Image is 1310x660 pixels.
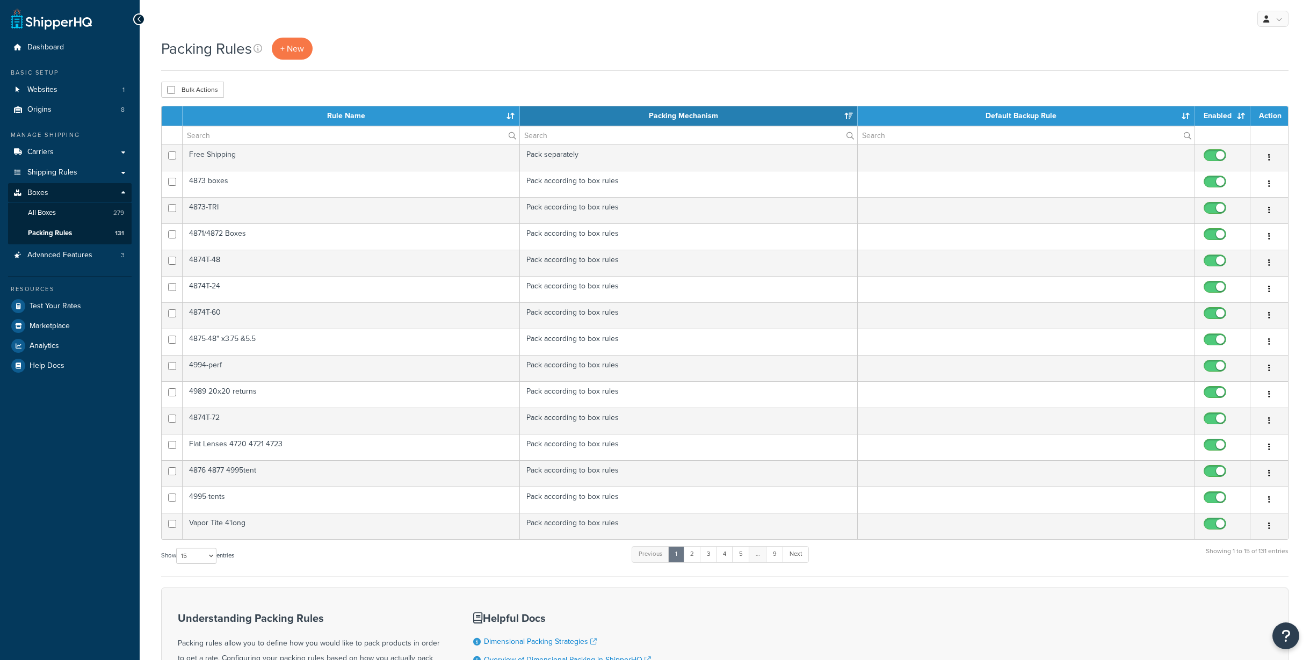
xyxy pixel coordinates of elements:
td: Pack according to box rules [520,171,857,197]
td: 4873 boxes [183,171,520,197]
td: Pack according to box rules [520,513,857,539]
a: 2 [683,546,701,562]
a: Websites 1 [8,80,132,100]
div: Basic Setup [8,68,132,77]
select: Showentries [176,548,216,564]
td: Pack according to box rules [520,276,857,302]
span: Marketplace [30,322,70,331]
span: Analytics [30,342,59,351]
a: Advanced Features 3 [8,245,132,265]
span: Dashboard [27,43,64,52]
td: 4874T-48 [183,250,520,276]
a: Carriers [8,142,132,162]
td: 4994-perf [183,355,520,381]
td: Pack according to box rules [520,250,857,276]
a: 4 [716,546,733,562]
td: Pack according to box rules [520,329,857,355]
span: Advanced Features [27,251,92,260]
span: Test Your Rates [30,302,81,311]
li: Websites [8,80,132,100]
th: Packing Mechanism: activate to sort column ascending [520,106,857,126]
td: 4871/4872 Boxes [183,223,520,250]
div: Showing 1 to 15 of 131 entries [1206,545,1289,568]
td: Pack according to box rules [520,487,857,513]
td: 4876 4877 4995tent [183,460,520,487]
td: Pack according to box rules [520,408,857,434]
a: Dimensional Packing Strategies [484,636,597,647]
td: Pack according to box rules [520,223,857,250]
th: Rule Name: activate to sort column ascending [183,106,520,126]
div: Manage Shipping [8,130,132,140]
h1: Packing Rules [161,38,252,59]
span: Carriers [27,148,54,157]
button: Bulk Actions [161,82,224,98]
label: Show entries [161,548,234,564]
span: Boxes [27,188,48,198]
td: 4874T-24 [183,276,520,302]
li: Advanced Features [8,245,132,265]
span: 3 [121,251,125,260]
td: Pack according to box rules [520,197,857,223]
a: Next [783,546,809,562]
a: … [749,546,767,562]
a: Analytics [8,336,132,356]
input: Search [520,126,857,144]
td: Pack according to box rules [520,460,857,487]
a: All Boxes 279 [8,203,132,223]
span: Help Docs [30,361,64,371]
td: Pack according to box rules [520,434,857,460]
th: Default Backup Rule: activate to sort column ascending [858,106,1195,126]
td: 4874T-72 [183,408,520,434]
td: Pack according to box rules [520,381,857,408]
td: Pack according to box rules [520,355,857,381]
a: 1 [668,546,684,562]
span: Origins [27,105,52,114]
th: Action [1250,106,1288,126]
a: Dashboard [8,38,132,57]
h3: Helpful Docs [473,612,668,624]
a: Marketplace [8,316,132,336]
td: 4875-48" x3.75 &5.5 [183,329,520,355]
li: All Boxes [8,203,132,223]
td: Flat Lenses 4720 4721 4723 [183,434,520,460]
li: Packing Rules [8,223,132,243]
a: Help Docs [8,356,132,375]
td: Free Shipping [183,144,520,171]
input: Search [858,126,1195,144]
td: Pack according to box rules [520,302,857,329]
span: All Boxes [28,208,56,217]
span: Shipping Rules [27,168,77,177]
button: Open Resource Center [1272,622,1299,649]
td: Pack separately [520,144,857,171]
td: 4995-tents [183,487,520,513]
a: ShipperHQ Home [11,8,92,30]
h3: Understanding Packing Rules [178,612,446,624]
span: Websites [27,85,57,95]
a: Boxes [8,183,132,203]
td: 4989 20x20 returns [183,381,520,408]
a: 9 [766,546,784,562]
a: Packing Rules 131 [8,223,132,243]
span: 1 [122,85,125,95]
div: Resources [8,285,132,294]
li: Origins [8,100,132,120]
a: Shipping Rules [8,163,132,183]
a: Test Your Rates [8,296,132,316]
a: + New [272,38,313,60]
li: Boxes [8,183,132,244]
span: 8 [121,105,125,114]
span: + New [280,42,304,55]
a: Previous [632,546,669,562]
td: 4873-TRI [183,197,520,223]
input: Search [183,126,519,144]
td: Vapor Tite 4'long [183,513,520,539]
span: Packing Rules [28,229,72,238]
a: Origins 8 [8,100,132,120]
span: 279 [113,208,124,217]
